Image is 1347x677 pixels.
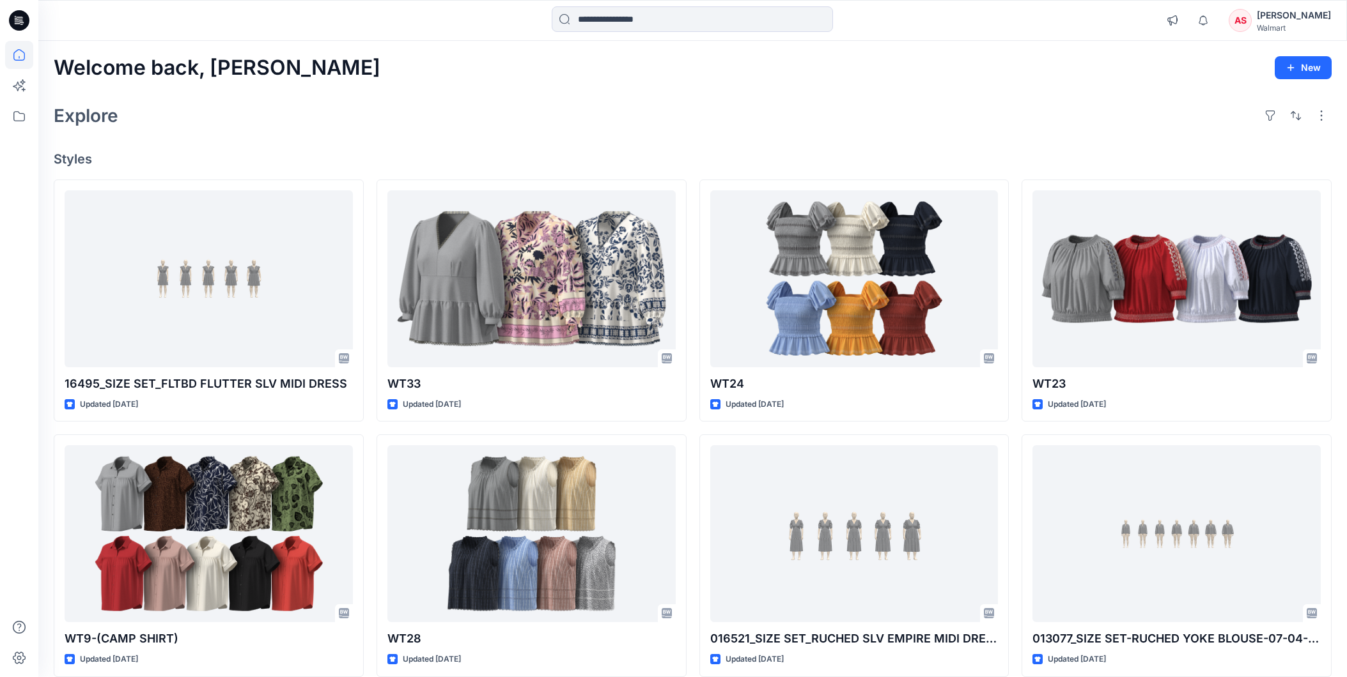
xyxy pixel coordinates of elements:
p: Updated [DATE] [726,398,784,411]
a: 016521_SIZE SET_RUCHED SLV EMPIRE MIDI DRESS (26-07-25) [710,445,999,622]
p: 013077_SIZE SET-RUCHED YOKE BLOUSE-07-04-2025 [1032,630,1321,648]
p: Updated [DATE] [1048,653,1106,666]
p: 16495_SIZE SET_FLTBD FLUTTER SLV MIDI DRESS [65,375,353,393]
p: Updated [DATE] [726,653,784,666]
p: Updated [DATE] [80,653,138,666]
p: Updated [DATE] [1048,398,1106,411]
h2: Explore [54,105,118,126]
h2: Welcome back, [PERSON_NAME] [54,56,380,80]
a: WT23 [1032,190,1321,367]
div: [PERSON_NAME] [1257,8,1331,23]
p: WT23 [1032,375,1321,393]
p: WT33 [387,375,676,393]
div: AS [1229,9,1252,32]
p: 016521_SIZE SET_RUCHED SLV EMPIRE MIDI DRESS ([DATE]) [710,630,999,648]
a: 013077_SIZE SET-RUCHED YOKE BLOUSE-07-04-2025 [1032,445,1321,622]
a: 16495_SIZE SET_FLTBD FLUTTER SLV MIDI DRESS [65,190,353,367]
button: New [1275,56,1332,79]
p: Updated [DATE] [403,653,461,666]
div: Walmart [1257,23,1331,33]
p: Updated [DATE] [80,398,138,411]
p: Updated [DATE] [403,398,461,411]
a: WT28 [387,445,676,622]
p: WT9-(CAMP SHIRT) [65,630,353,648]
p: WT24 [710,375,999,393]
a: WT9-(CAMP SHIRT) [65,445,353,622]
h4: Styles [54,151,1332,167]
a: WT33 [387,190,676,367]
p: WT28 [387,630,676,648]
a: WT24 [710,190,999,367]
